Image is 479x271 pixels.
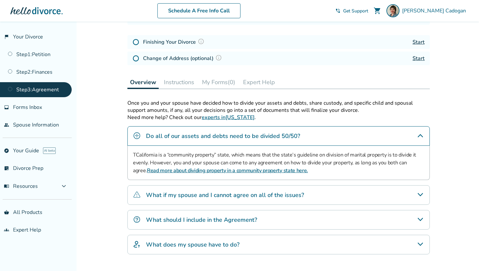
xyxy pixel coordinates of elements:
[413,38,425,46] a: Start
[4,166,9,171] span: list_alt_check
[4,148,9,153] span: explore
[127,235,430,254] div: What does my spouse have to do?
[127,126,430,146] div: Do all of our assets and debts need to be divided 50/50?
[146,191,304,199] h4: What if my spouse and I cannot agree on all of the issues?
[161,76,197,89] button: Instructions
[13,104,42,111] span: Forms Inbox
[157,3,240,18] a: Schedule A Free Info Call
[402,7,469,14] span: [PERSON_NAME] Cadogan
[43,147,56,154] span: AI beta
[133,55,139,62] img: Not Started
[127,114,430,121] p: Need more help? Check out our .
[4,227,9,233] span: groups
[127,185,430,205] div: What if my spouse and I cannot agree on all of the issues?
[133,216,141,223] img: What should I include in the Agreement?
[343,8,368,14] span: Get Support
[4,122,9,128] span: people
[4,34,9,39] span: flag_2
[4,105,9,110] span: inbox
[202,114,254,121] a: experts in[US_STATE]
[240,76,278,89] button: Expert Help
[127,76,159,89] button: Overview
[133,191,141,199] img: What if my spouse and I cannot agree on all of the issues?
[127,99,430,114] p: Once you and your spouse have decided how to divide your assets and debts, share custody, and spe...
[199,76,238,89] button: My Forms(0)
[60,182,68,190] span: expand_more
[143,38,206,46] h4: Finishing Your Divorce
[335,8,368,14] a: phone_in_talkGet Support
[413,55,425,62] a: Start
[146,132,300,140] h4: Do all of our assets and debts need to be divided 50/50?
[127,210,430,230] div: What should I include in the Agreement?
[133,151,424,174] p: TCalifornia is a “community property” state, which means that the state’s guideline on division o...
[446,240,479,271] iframe: Chat Widget
[4,183,38,190] span: Resources
[386,4,399,17] img: Amanda Cadogan
[133,240,141,248] img: What does my spouse have to do?
[215,54,222,61] img: Question Mark
[143,54,224,63] h4: Change of Address (optional)
[133,39,139,45] img: Not Started
[147,167,308,174] a: Read more about dividing property in a community property state here.
[335,8,341,13] span: phone_in_talk
[133,132,141,140] img: Do all of our assets and debts need to be divided 50/50?
[146,240,239,249] h4: What does my spouse have to do?
[373,7,381,15] span: shopping_cart
[198,38,204,45] img: Question Mark
[4,184,9,189] span: menu_book
[146,216,257,224] h4: What should I include in the Agreement?
[4,210,9,215] span: shopping_basket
